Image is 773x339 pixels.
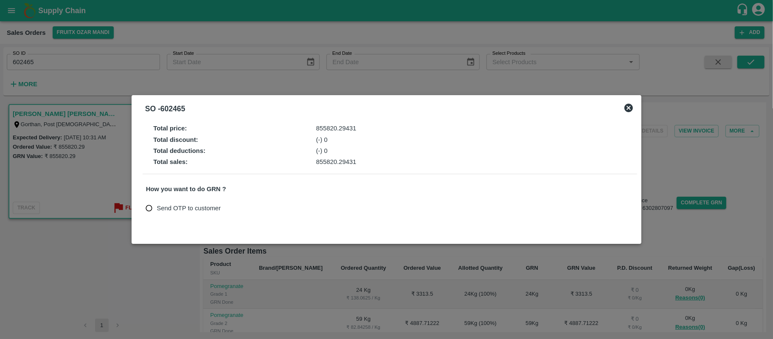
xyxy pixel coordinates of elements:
strong: How you want to do GRN ? [146,186,226,192]
strong: Total deductions : [153,147,205,154]
strong: Total sales : [153,158,188,165]
span: 855820.29431 [316,125,357,132]
strong: Total price : [153,125,187,132]
span: Send OTP to customer [157,203,221,213]
span: (-) 0 [316,147,328,154]
strong: Total discount : [153,136,198,143]
span: (-) 0 [316,136,328,143]
div: SO - 602465 [145,103,185,115]
span: 855820.29431 [316,158,357,165]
